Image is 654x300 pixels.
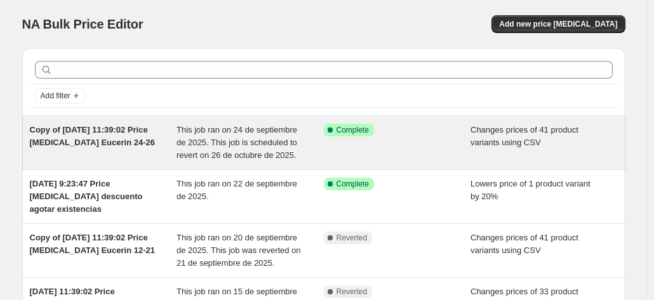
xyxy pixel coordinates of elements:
span: This job ran on 20 de septiembre de 2025. This job was reverted on 21 de septiembre de 2025. [177,233,301,268]
span: Reverted [337,233,368,243]
span: Complete [337,179,369,189]
span: Copy of [DATE] 11:39:02 Price [MEDICAL_DATA] Eucerin 12-21 [30,233,155,255]
button: Add filter [35,88,86,103]
span: Lowers price of 1 product variant by 20% [470,179,591,201]
span: Add filter [41,91,70,101]
span: Changes prices of 41 product variants using CSV [470,233,578,255]
span: NA Bulk Price Editor [22,17,143,31]
span: Copy of [DATE] 11:39:02 Price [MEDICAL_DATA] Eucerin 24-26 [30,125,155,147]
span: This job ran on 22 de septiembre de 2025. [177,179,297,201]
span: Changes prices of 41 product variants using CSV [470,125,578,147]
span: [DATE] 9:23:47 Price [MEDICAL_DATA] descuento agotar existencias [30,179,143,214]
span: Complete [337,125,369,135]
span: Add new price [MEDICAL_DATA] [499,19,617,29]
span: This job ran on 24 de septiembre de 2025. This job is scheduled to revert on 26 de octubre de 2025. [177,125,297,160]
button: Add new price [MEDICAL_DATA] [491,15,625,33]
span: Reverted [337,287,368,297]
